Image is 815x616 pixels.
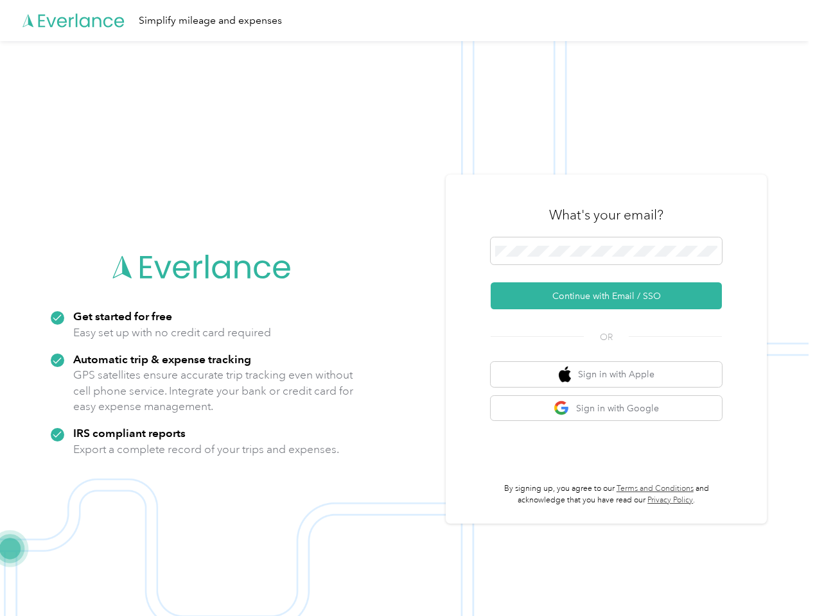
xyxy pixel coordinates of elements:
img: google logo [554,400,570,416]
strong: Get started for free [73,309,172,323]
p: Easy set up with no credit card required [73,325,271,341]
div: Simplify mileage and expenses [139,13,282,29]
p: By signing up, you agree to our and acknowledge that you have read our . [491,483,722,506]
a: Terms and Conditions [617,484,694,493]
button: Continue with Email / SSO [491,282,722,309]
strong: IRS compliant reports [73,426,186,440]
span: OR [584,330,629,344]
strong: Automatic trip & expense tracking [73,352,251,366]
h3: What's your email? [549,206,663,224]
button: apple logoSign in with Apple [491,362,722,387]
img: apple logo [559,366,572,382]
button: google logoSign in with Google [491,396,722,421]
a: Privacy Policy [647,495,693,505]
p: GPS satellites ensure accurate trip tracking even without cell phone service. Integrate your bank... [73,367,354,415]
p: Export a complete record of your trips and expenses. [73,441,339,458]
